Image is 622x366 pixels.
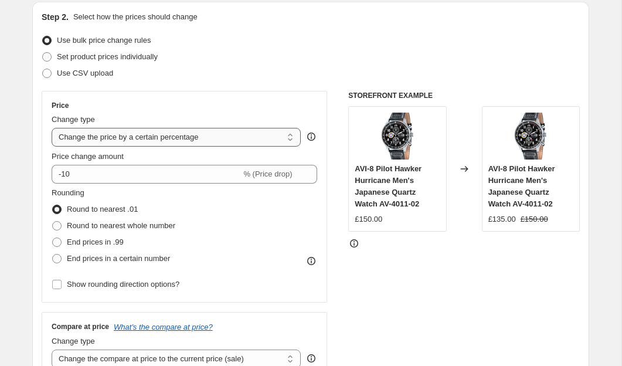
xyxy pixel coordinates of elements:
span: £135.00 [488,215,516,223]
button: What's the compare at price? [114,323,213,331]
span: Round to nearest .01 [67,205,138,213]
div: help [305,131,317,143]
h3: Price [52,101,69,110]
div: help [305,353,317,364]
span: End prices in .99 [67,238,124,246]
span: AVI-8 Pilot Hawker Hurricane Men's Japanese Quartz Watch AV-4011-02 [355,164,422,208]
input: -15 [52,165,241,184]
span: % (Price drop) [243,170,292,178]
span: Rounding [52,188,84,197]
h6: STOREFRONT EXAMPLE [348,91,580,100]
span: End prices in a certain number [67,254,170,263]
img: AV-4011-02_80x.png [507,113,554,160]
h2: Step 2. [42,11,69,23]
p: Select how the prices should change [73,11,198,23]
span: £150.00 [521,215,548,223]
span: Use bulk price change rules [57,36,151,45]
span: Set product prices individually [57,52,158,61]
img: AV-4011-02_80x.png [374,113,421,160]
span: Change type [52,337,95,345]
span: Use CSV upload [57,69,113,77]
span: Show rounding direction options? [67,280,179,289]
span: Round to nearest whole number [67,221,175,230]
span: Change type [52,115,95,124]
span: AVI-8 Pilot Hawker Hurricane Men's Japanese Quartz Watch AV-4011-02 [488,164,555,208]
span: £150.00 [355,215,382,223]
span: Price change amount [52,152,124,161]
h3: Compare at price [52,322,109,331]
